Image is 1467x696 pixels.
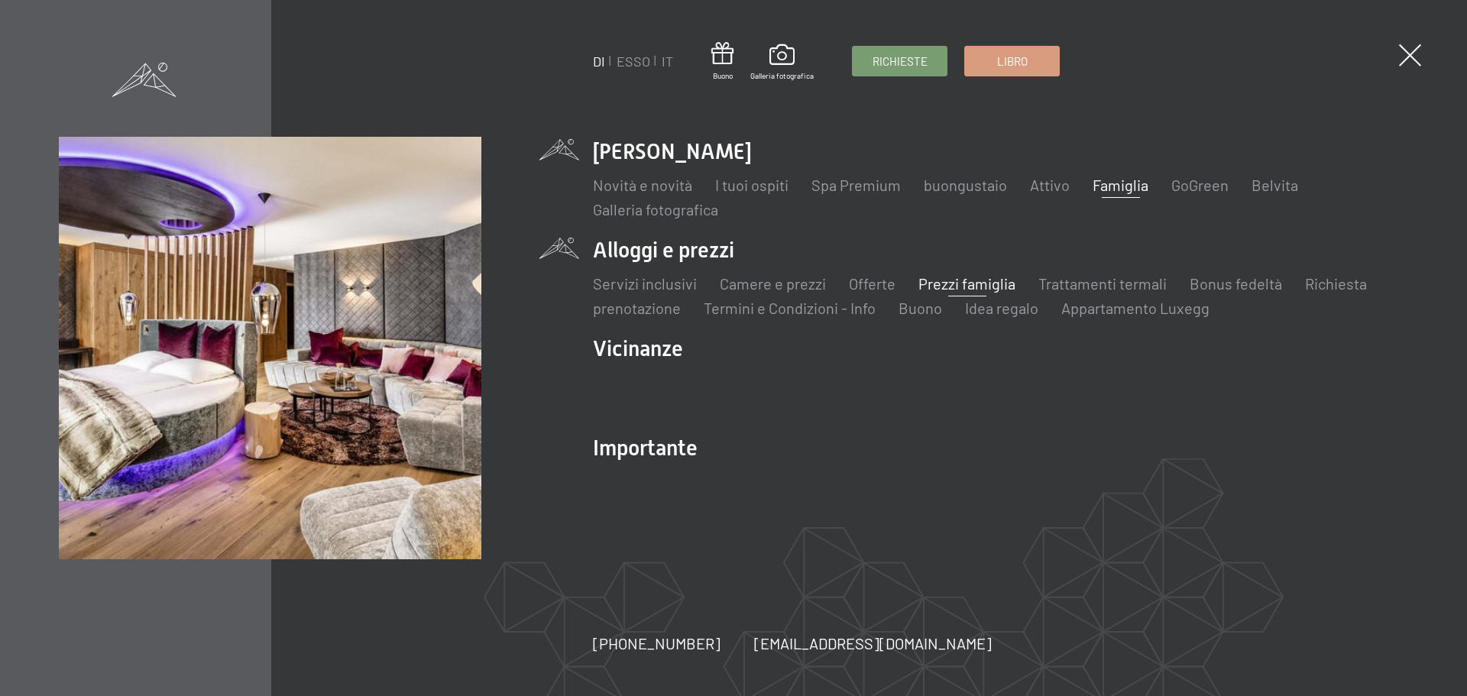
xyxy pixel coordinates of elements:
[1190,274,1282,293] a: Bonus fedeltà
[711,42,733,81] a: Buono
[1252,176,1298,194] a: Belvita
[997,54,1028,68] font: Libro
[811,176,901,194] a: Spa Premium
[720,274,826,293] a: Camere e prezzi
[754,633,992,654] a: [EMAIL_ADDRESS][DOMAIN_NAME]
[1061,299,1210,317] a: Appartamento Luxegg
[965,47,1059,76] a: Libro
[593,299,681,317] a: prenotazione
[1305,274,1367,293] a: Richiesta
[849,274,895,293] a: Offerte
[1171,176,1229,194] a: GoGreen
[750,71,814,80] font: Galleria fotografica
[1030,176,1070,194] a: Attivo
[1038,274,1167,293] a: Trattamenti termali
[918,274,1015,293] a: Prezzi famiglia
[617,53,650,70] a: ESSO
[593,200,718,219] a: Galleria fotografica
[593,176,692,194] a: Novità e novità
[965,299,1038,317] a: Idea regalo
[593,634,721,652] font: [PHONE_NUMBER]
[754,634,992,652] font: [EMAIL_ADDRESS][DOMAIN_NAME]
[750,44,814,81] a: Galleria fotografica
[1093,176,1148,194] a: Famiglia
[704,299,876,317] a: Termini e Condizioni - Info
[715,176,789,194] a: I tuoi ospiti
[853,47,947,76] a: Richieste
[713,71,733,80] font: Buono
[899,299,942,317] a: Buono
[873,54,928,68] font: Richieste
[593,274,697,293] a: Servizi inclusivi
[593,53,605,70] a: DI
[662,53,673,70] a: IT
[593,633,721,654] a: [PHONE_NUMBER]
[924,176,1007,194] a: buongustaio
